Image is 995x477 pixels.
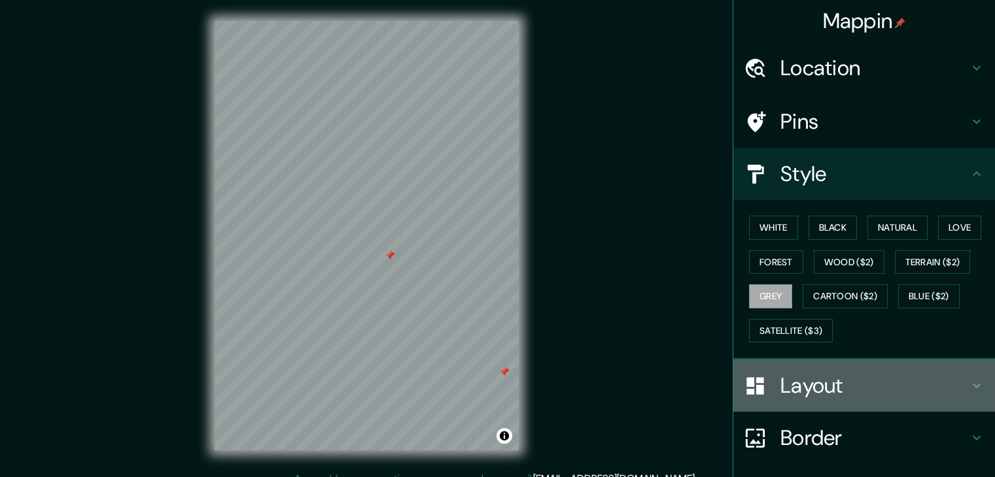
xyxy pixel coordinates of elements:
[867,216,928,240] button: Natural
[733,95,995,148] div: Pins
[898,284,960,308] button: Blue ($2)
[780,425,969,451] h4: Border
[780,161,969,187] h4: Style
[814,250,884,274] button: Wood ($2)
[749,284,792,308] button: Grey
[733,359,995,412] div: Layout
[749,319,833,343] button: Satellite ($3)
[803,284,888,308] button: Cartoon ($2)
[733,412,995,464] div: Border
[895,18,905,28] img: pin-icon.png
[780,108,969,135] h4: Pins
[733,148,995,200] div: Style
[895,250,971,274] button: Terrain ($2)
[780,55,969,81] h4: Location
[823,8,906,34] h4: Mappin
[497,428,512,444] button: Toggle attribution
[780,372,969,399] h4: Layout
[749,250,803,274] button: Forest
[733,42,995,94] div: Location
[879,426,981,463] iframe: Help widget launcher
[749,216,798,240] button: White
[809,216,858,240] button: Black
[215,21,519,450] canvas: Map
[938,216,981,240] button: Love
